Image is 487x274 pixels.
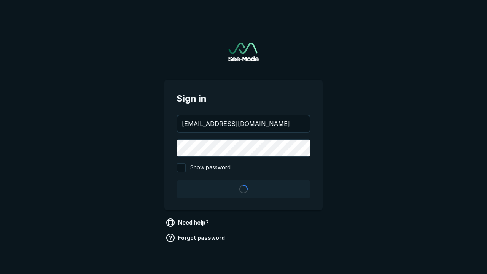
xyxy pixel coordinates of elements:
span: Sign in [177,92,310,105]
img: See-Mode Logo [228,43,259,61]
a: Forgot password [164,232,228,244]
input: your@email.com [177,115,310,132]
a: Need help? [164,217,212,229]
a: Go to sign in [228,43,259,61]
span: Show password [190,163,231,172]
